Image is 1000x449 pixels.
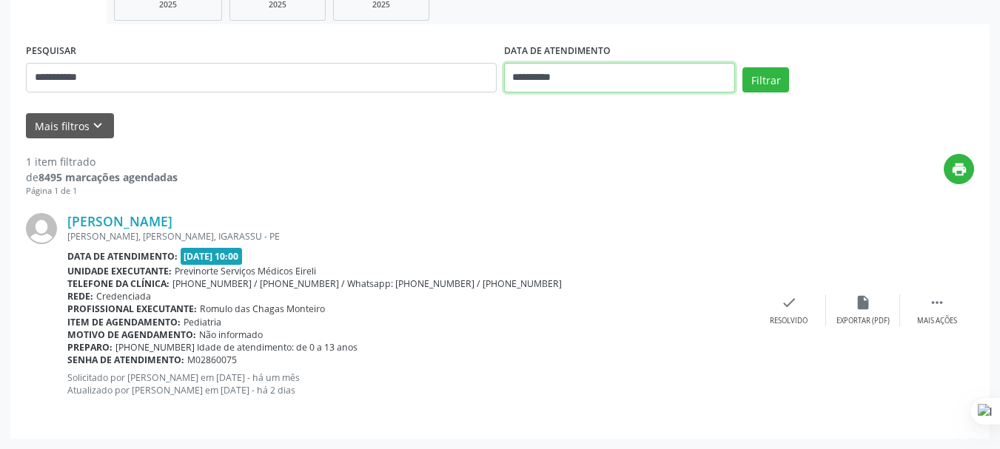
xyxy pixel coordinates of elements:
[200,303,325,315] span: Romulo das Chagas Monteiro
[115,341,358,354] span: [PHONE_NUMBER] Idade de atendimento: de 0 a 13 anos
[917,316,957,326] div: Mais ações
[26,185,178,198] div: Página 1 de 1
[67,265,172,277] b: Unidade executante:
[67,277,170,290] b: Telefone da clínica:
[742,67,789,92] button: Filtrar
[184,316,221,328] span: Pediatria
[67,354,184,366] b: Senha de atendimento:
[67,250,178,263] b: Data de atendimento:
[172,277,562,290] span: [PHONE_NUMBER] / [PHONE_NUMBER] / Whatsapp: [PHONE_NUMBER] / [PHONE_NUMBER]
[836,316,890,326] div: Exportar (PDF)
[951,161,967,178] i: print
[67,303,197,315] b: Profissional executante:
[90,118,106,134] i: keyboard_arrow_down
[26,154,178,169] div: 1 item filtrado
[929,294,945,311] i: 
[770,316,808,326] div: Resolvido
[96,290,151,303] span: Credenciada
[67,341,113,354] b: Preparo:
[855,294,871,311] i: insert_drive_file
[26,113,114,139] button: Mais filtroskeyboard_arrow_down
[199,328,263,341] span: Não informado
[26,213,57,244] img: img
[67,213,172,229] a: [PERSON_NAME]
[67,316,181,328] b: Item de agendamento:
[26,40,76,63] label: PESQUISAR
[187,354,237,366] span: M02860075
[504,40,611,63] label: DATA DE ATENDIMENTO
[38,170,178,184] strong: 8495 marcações agendadas
[181,248,243,265] span: [DATE] 10:00
[67,290,93,303] b: Rede:
[26,169,178,185] div: de
[944,154,974,184] button: print
[67,328,196,341] b: Motivo de agendamento:
[175,265,316,277] span: Previnorte Serviços Médicos Eireli
[781,294,797,311] i: check
[67,230,752,243] div: [PERSON_NAME], [PERSON_NAME], IGARASSU - PE
[67,371,752,396] p: Solicitado por [PERSON_NAME] em [DATE] - há um mês Atualizado por [PERSON_NAME] em [DATE] - há 2 ...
